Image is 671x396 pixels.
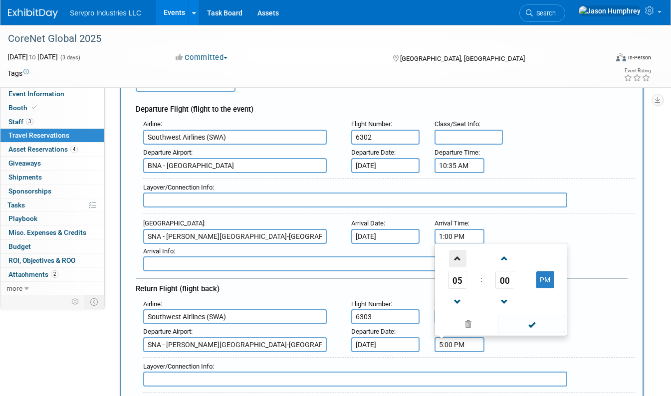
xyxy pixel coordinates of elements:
span: Travel Reservations [8,131,69,139]
span: (3 days) [59,54,80,61]
span: Sponsorships [8,187,51,195]
span: Pick Minute [495,271,514,289]
span: Search [533,9,556,17]
span: Airline [143,300,161,308]
a: Clear selection [437,318,499,332]
small: : [351,219,385,227]
a: Decrement Hour [448,289,467,314]
span: Asset Reservations [8,145,78,153]
a: Attachments2 [0,268,104,281]
span: Misc. Expenses & Credits [8,228,86,236]
span: [DATE] [DATE] [7,53,58,61]
span: 3 [26,118,33,125]
span: Budget [8,242,31,250]
td: Personalize Event Tab Strip [67,295,84,308]
a: Search [519,4,565,22]
body: Rich Text Area. Press ALT-0 for help. [5,4,477,14]
a: more [0,282,104,295]
a: Tasks [0,198,104,212]
small: : [143,120,162,128]
span: Return Flight (flight back) [136,284,220,293]
small: : [143,219,206,227]
div: Event Format [556,52,651,67]
div: Event Rating [624,68,651,73]
small: : [351,120,392,128]
span: Departure Date [351,149,394,156]
span: Flight Number [351,120,391,128]
img: ExhibitDay [8,8,58,18]
div: In-Person [628,54,651,61]
span: Staff [8,118,33,126]
span: Servpro Industries LLC [70,9,141,17]
span: [GEOGRAPHIC_DATA], [GEOGRAPHIC_DATA] [400,55,525,62]
span: Class/Seat Info [435,120,479,128]
span: Attachments [8,270,58,278]
span: Layover/Connection Info [143,184,213,191]
a: Giveaways [0,157,104,170]
small: : [143,300,162,308]
span: Layover/Connection Info [143,363,213,370]
span: Shipments [8,173,42,181]
span: Departure Flight (flight to the event) [136,105,253,114]
span: Arrival Time [435,219,468,227]
a: Asset Reservations4 [0,143,104,156]
button: Committed [172,52,231,63]
td: Tags [7,68,29,78]
div: CoreNet Global 2025 [4,30,596,48]
small: : [143,247,175,255]
img: Format-Inperson.png [616,53,626,61]
button: PM [536,271,554,288]
a: Increment Hour [448,245,467,271]
small: : [435,149,480,156]
small: : [143,363,214,370]
span: 2 [51,270,58,278]
span: Flight Number [351,300,391,308]
span: Departure Time [435,149,478,156]
span: Airline [143,120,161,128]
span: Pick Hour [448,271,467,289]
a: Shipments [0,171,104,184]
span: more [6,284,22,292]
a: Booth [0,101,104,115]
span: Departure Airport [143,328,191,335]
a: Event Information [0,87,104,101]
td: Toggle Event Tabs [84,295,105,308]
span: Giveaways [8,159,41,167]
small: : [435,219,469,227]
span: [GEOGRAPHIC_DATA] [143,219,204,227]
span: Departure Airport [143,149,191,156]
span: Arrival Date [351,219,384,227]
a: Playbook [0,212,104,225]
small: : [435,120,480,128]
small: : [351,149,396,156]
span: ROI, Objectives & ROO [8,256,75,264]
i: Booth reservation complete [32,105,37,110]
small: : [143,328,193,335]
span: Event Information [8,90,64,98]
small: : [351,328,396,335]
a: ROI, Objectives & ROO [0,254,104,267]
small: : [143,184,214,191]
span: Arrival Info [143,247,174,255]
span: Playbook [8,214,37,222]
img: Jason Humphrey [578,5,641,16]
a: Misc. Expenses & Credits [0,226,104,239]
span: to [28,53,37,61]
span: Tasks [7,201,25,209]
a: Decrement Minute [495,289,514,314]
a: Travel Reservations [0,129,104,142]
a: Done [497,318,566,332]
span: Booth [8,104,39,112]
small: : [143,149,193,156]
a: Staff3 [0,115,104,129]
span: 4 [70,146,78,153]
td: : [478,271,484,289]
a: Budget [0,240,104,253]
a: Increment Minute [495,245,514,271]
span: Departure Date [351,328,394,335]
a: Sponsorships [0,185,104,198]
small: : [351,300,392,308]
